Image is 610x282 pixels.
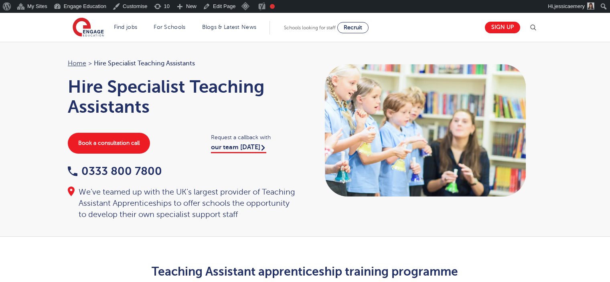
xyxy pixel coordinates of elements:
[485,22,520,33] a: Sign up
[211,133,297,142] span: Request a callback with
[344,24,362,30] span: Recruit
[270,4,275,9] div: Focus keyphrase not set
[211,144,266,153] a: our team [DATE]
[68,165,162,177] a: 0333 800 7800
[337,22,369,33] a: Recruit
[68,60,86,67] a: Home
[108,265,502,278] h2: Teaching Assistant apprenticeship training programme
[68,187,297,220] div: We’ve teamed up with the UK’s largest provider of Teaching Assistant Apprenticeships to offer sch...
[554,3,585,9] span: jessicaemery
[202,24,257,30] a: Blogs & Latest News
[68,58,297,69] nav: breadcrumb
[154,24,185,30] a: For Schools
[68,77,297,117] h1: Hire Specialist Teaching Assistants
[88,60,92,67] span: >
[68,133,150,154] a: Book a consultation call
[114,24,138,30] a: Find jobs
[94,58,195,69] span: Hire Specialist Teaching Assistants
[73,18,104,38] img: Engage Education
[284,25,336,30] span: Schools looking for staff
